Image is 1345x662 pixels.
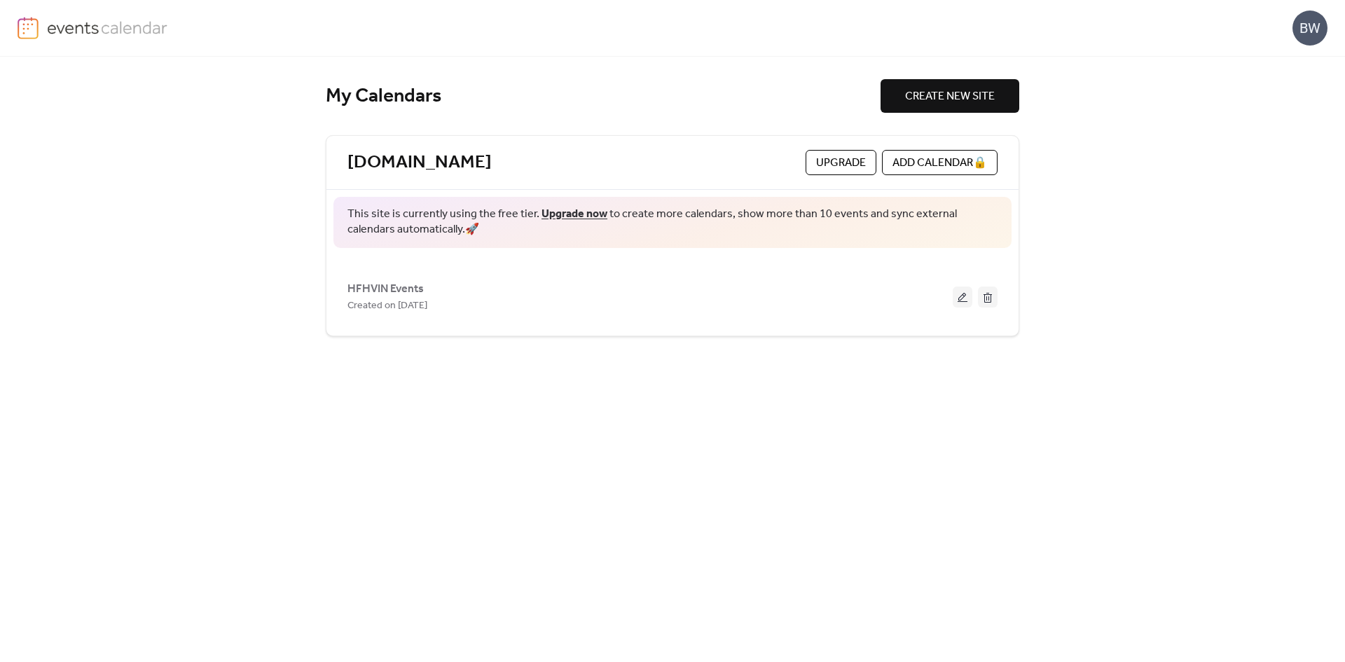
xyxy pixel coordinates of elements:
span: This site is currently using the free tier. to create more calendars, show more than 10 events an... [347,207,998,238]
a: [DOMAIN_NAME] [347,151,492,174]
span: CREATE NEW SITE [905,88,995,105]
div: My Calendars [326,84,881,109]
a: HFHVIN Events [347,285,424,293]
button: Upgrade [806,150,876,175]
button: CREATE NEW SITE [881,79,1019,113]
span: HFHVIN Events [347,281,424,298]
span: Upgrade [816,155,866,172]
div: BW [1292,11,1327,46]
img: logo-type [47,17,168,38]
span: Created on [DATE] [347,298,427,315]
img: logo [18,17,39,39]
a: Upgrade now [542,203,607,225]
